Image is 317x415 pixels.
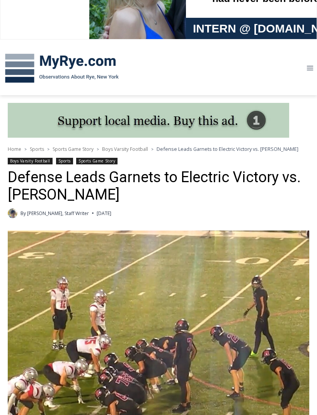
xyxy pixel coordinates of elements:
a: Home [8,146,21,153]
nav: Breadcrumbs [8,145,309,153]
div: / [87,65,89,73]
a: Sports [30,146,44,153]
span: Open Tues. - Sun. [PHONE_NUMBER] [2,80,76,109]
time: [DATE] [97,210,111,217]
span: > [97,147,99,152]
div: 6 [90,65,94,73]
div: Co-sponsored by Westchester County Parks [81,23,112,63]
span: > [151,147,153,152]
a: Boys Varsity Football [102,146,148,153]
img: (PHOTO: MyRye.com 2024 Head Intern, Editor and now Staff Writer Charlie Morris. Contributed.)Char... [8,209,17,219]
a: Author image [8,209,17,219]
a: Open Tues. - Sun. [PHONE_NUMBER] [0,78,78,96]
a: [PERSON_NAME] Read Sanctuary Fall Fest: [DATE] [0,77,116,96]
img: support local media, buy this ad [8,103,289,138]
div: 1 [81,65,85,73]
a: Sports Game Story [76,158,118,165]
span: By [20,210,26,217]
span: > [47,147,49,152]
h4: [PERSON_NAME] Read Sanctuary Fall Fest: [DATE] [6,78,103,96]
a: Sports [56,158,73,165]
div: "the precise, almost orchestrated movements of cutting and assembling sushi and [PERSON_NAME] mak... [80,48,114,92]
a: Boys Varsity Football [8,158,53,165]
a: Sports Game Story [53,146,94,153]
h1: Defense Leads Garnets to Electric Victory vs. [PERSON_NAME] [8,169,309,204]
span: Defense Leads Garnets to Electric Victory vs. [PERSON_NAME] [157,146,298,153]
img: s_800_29ca6ca9-f6cc-433c-a631-14f6620ca39b.jpeg [0,0,77,77]
a: [PERSON_NAME], Staff Writer [27,210,89,217]
button: Open menu [303,63,317,75]
span: > [24,147,27,152]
